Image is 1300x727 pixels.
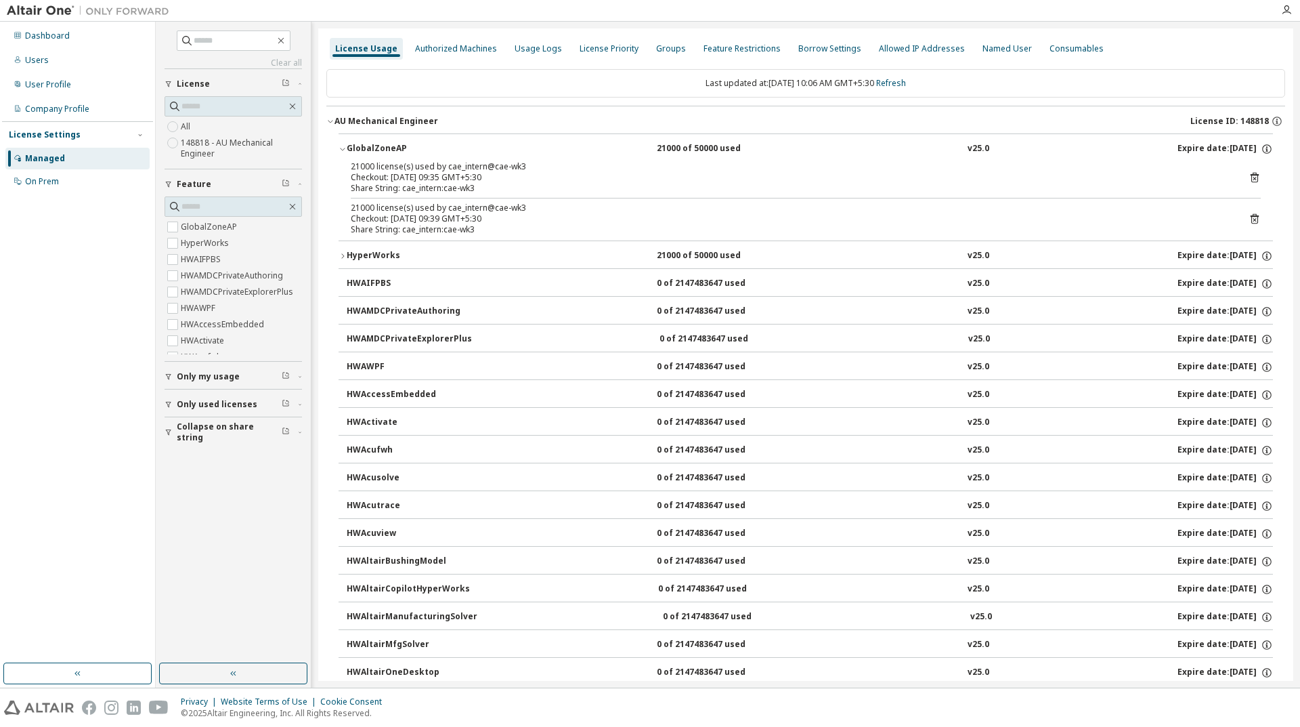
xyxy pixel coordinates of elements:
[347,547,1273,577] button: HWAltairBushingModel0 of 2147483647 usedv25.0Expire date:[DATE]
[347,575,1273,604] button: HWAltairCopilotHyperWorks0 of 2147483647 usedv25.0Expire date:[DATE]
[282,427,290,438] span: Clear filter
[968,444,989,457] div: v25.0
[968,583,989,596] div: v25.0
[282,179,290,190] span: Clear filter
[347,408,1273,438] button: HWActivate0 of 2147483647 usedv25.0Expire date:[DATE]
[663,611,785,623] div: 0 of 2147483647 used
[968,417,989,429] div: v25.0
[347,143,469,155] div: GlobalZoneAP
[658,583,780,596] div: 0 of 2147483647 used
[181,349,224,365] label: HWAcufwh
[1049,43,1104,54] div: Consumables
[657,556,779,568] div: 0 of 2147483647 used
[347,444,469,457] div: HWAcufwh
[1177,556,1273,568] div: Expire date: [DATE]
[657,389,779,401] div: 0 of 2147483647 used
[282,371,290,382] span: Clear filter
[347,630,1273,660] button: HWAltairMfgSolver0 of 2147483647 usedv25.0Expire date:[DATE]
[347,472,469,484] div: HWAcusolve
[335,43,397,54] div: License Usage
[282,79,290,89] span: Clear filter
[1177,143,1273,155] div: Expire date: [DATE]
[347,361,469,373] div: HWAWPF
[320,697,390,707] div: Cookie Consent
[181,333,227,349] label: HWActivate
[968,333,990,346] div: v25.0
[181,697,221,707] div: Privacy
[347,436,1273,465] button: HWAcufwh0 of 2147483647 usedv25.0Expire date:[DATE]
[347,583,470,596] div: HWAltairCopilotHyperWorks
[181,251,223,268] label: HWAIFPBS
[177,421,282,443] span: Collapse on share string
[968,667,989,679] div: v25.0
[177,179,211,190] span: Feature
[181,284,296,300] label: HWAMDCPrivateExplorerPlus
[982,43,1032,54] div: Named User
[25,30,70,41] div: Dashboard
[1177,611,1273,623] div: Expire date: [DATE]
[657,250,779,262] div: 21000 of 50000 used
[347,463,1273,493] button: HWAcusolve0 of 2147483647 usedv25.0Expire date:[DATE]
[798,43,861,54] div: Borrow Settings
[1177,361,1273,373] div: Expire date: [DATE]
[177,79,210,89] span: License
[4,701,74,715] img: altair_logo.svg
[351,213,1228,224] div: Checkout: [DATE] 09:39 GMT+5:30
[347,602,1273,632] button: HWAltairManufacturingSolver0 of 2147483647 usedv25.0Expire date:[DATE]
[703,43,781,54] div: Feature Restrictions
[326,106,1285,136] button: AU Mechanical EngineerLicense ID: 148818
[968,306,989,318] div: v25.0
[347,278,469,290] div: HWAIFPBS
[1177,389,1273,401] div: Expire date: [DATE]
[165,390,302,419] button: Only used licenses
[1177,528,1273,540] div: Expire date: [DATE]
[347,250,469,262] div: HyperWorks
[1177,444,1273,457] div: Expire date: [DATE]
[351,161,1228,172] div: 21000 license(s) used by cae_intern@cae-wk3
[347,380,1273,410] button: HWAccessEmbedded0 of 2147483647 usedv25.0Expire date:[DATE]
[657,500,779,512] div: 0 of 2147483647 used
[657,361,779,373] div: 0 of 2147483647 used
[657,472,779,484] div: 0 of 2147483647 used
[181,119,193,135] label: All
[657,417,779,429] div: 0 of 2147483647 used
[347,667,469,679] div: HWAltairOneDesktop
[968,639,989,651] div: v25.0
[7,4,176,18] img: Altair One
[25,153,65,164] div: Managed
[351,224,1228,235] div: Share String: cae_intern:cae-wk3
[515,43,562,54] div: Usage Logs
[968,278,989,290] div: v25.0
[181,235,232,251] label: HyperWorks
[25,104,89,115] div: Company Profile
[657,306,779,318] div: 0 of 2147483647 used
[657,444,779,457] div: 0 of 2147483647 used
[968,556,989,568] div: v25.0
[657,667,779,679] div: 0 of 2147483647 used
[656,43,686,54] div: Groups
[347,491,1273,521] button: HWAcutrace0 of 2147483647 usedv25.0Expire date:[DATE]
[177,371,240,382] span: Only my usage
[181,268,286,284] label: HWAMDCPrivateAuthoring
[347,306,469,318] div: HWAMDCPrivateAuthoring
[127,701,141,715] img: linkedin.svg
[415,43,497,54] div: Authorized Machines
[282,399,290,410] span: Clear filter
[82,701,96,715] img: facebook.svg
[339,241,1273,271] button: HyperWorks21000 of 50000 usedv25.0Expire date:[DATE]
[657,528,779,540] div: 0 of 2147483647 used
[347,269,1273,299] button: HWAIFPBS0 of 2147483647 usedv25.0Expire date:[DATE]
[657,143,779,155] div: 21000 of 50000 used
[339,134,1273,164] button: GlobalZoneAP21000 of 50000 usedv25.0Expire date:[DATE]
[968,361,989,373] div: v25.0
[1177,667,1273,679] div: Expire date: [DATE]
[334,116,438,127] div: AU Mechanical Engineer
[657,639,779,651] div: 0 of 2147483647 used
[1177,250,1273,262] div: Expire date: [DATE]
[165,69,302,99] button: License
[968,472,989,484] div: v25.0
[347,556,469,568] div: HWAltairBushingModel
[25,79,71,90] div: User Profile
[876,77,906,89] a: Refresh
[326,69,1285,98] div: Last updated at: [DATE] 10:06 AM GMT+5:30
